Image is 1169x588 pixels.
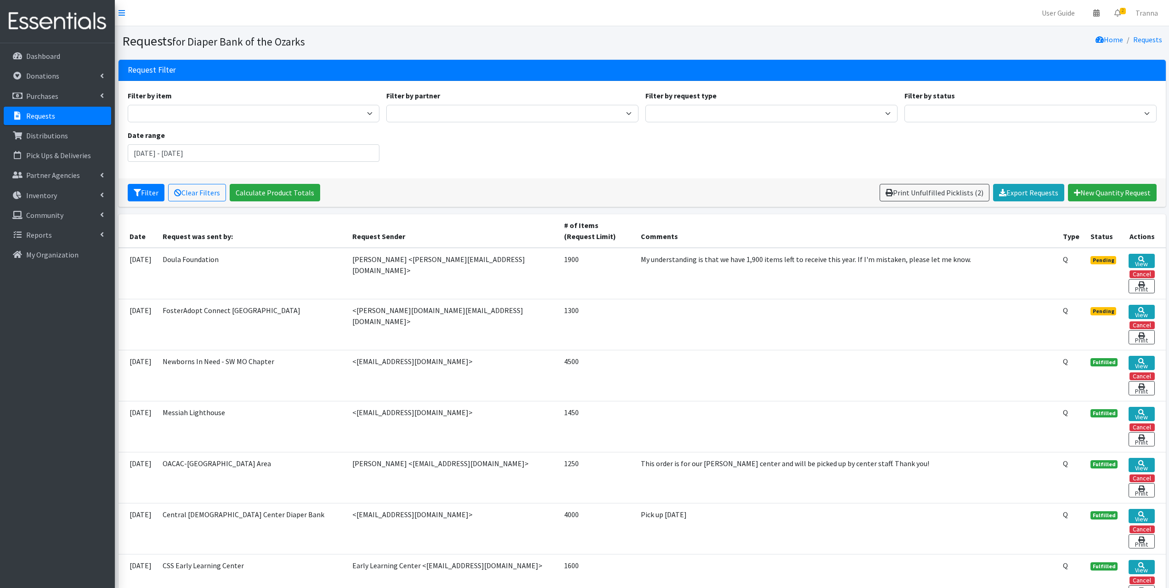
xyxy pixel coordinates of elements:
[1129,381,1154,395] a: Print
[1090,358,1118,366] span: Fulfilled
[645,90,717,101] label: Filter by request type
[157,350,347,401] td: Newborns In Need - SW MO Chapter
[1128,4,1165,22] a: Tranna
[1034,4,1082,22] a: User Guide
[1129,254,1154,268] a: View
[4,186,111,205] a: Inventory
[1068,184,1157,201] a: New Quantity Request
[4,166,111,184] a: Partner Agencies
[1129,509,1154,523] a: View
[1090,562,1118,571] span: Fulfilled
[119,214,157,248] th: Date
[26,71,59,80] p: Donations
[1063,561,1068,570] abbr: Quantity
[559,452,636,503] td: 1250
[880,184,989,201] a: Print Unfulfilled Picklists (2)
[386,90,440,101] label: Filter by partner
[1129,458,1154,472] a: View
[347,401,559,452] td: <[EMAIL_ADDRESS][DOMAIN_NAME]>
[1129,279,1154,293] a: Print
[157,299,347,350] td: FosterAdopt Connect [GEOGRAPHIC_DATA]
[128,184,164,201] button: Filter
[1090,256,1117,264] span: Pending
[1063,357,1068,366] abbr: Quantity
[4,226,111,244] a: Reports
[157,503,347,554] td: Central [DEMOGRAPHIC_DATA] Center Diaper Bank
[993,184,1064,201] a: Export Requests
[1129,577,1155,584] button: Cancel
[1090,460,1118,468] span: Fulfilled
[157,214,347,248] th: Request was sent by:
[635,452,1057,503] td: This order is for our [PERSON_NAME] center and will be picked up by center staff. Thank you!
[26,230,52,240] p: Reports
[1090,307,1117,315] span: Pending
[1085,214,1124,248] th: Status
[1063,459,1068,468] abbr: Quantity
[119,452,157,503] td: [DATE]
[1129,270,1155,278] button: Cancel
[119,503,157,554] td: [DATE]
[4,107,111,125] a: Requests
[347,350,559,401] td: <[EMAIL_ADDRESS][DOMAIN_NAME]>
[347,503,559,554] td: <[EMAIL_ADDRESS][DOMAIN_NAME]>
[1129,356,1154,370] a: View
[1063,510,1068,519] abbr: Quantity
[4,87,111,105] a: Purchases
[157,248,347,299] td: Doula Foundation
[128,130,165,141] label: Date range
[635,214,1057,248] th: Comments
[559,299,636,350] td: 1300
[119,350,157,401] td: [DATE]
[635,248,1057,299] td: My understanding is that we have 1,900 items left to receive this year. If I'm mistaken, please l...
[559,248,636,299] td: 1900
[1129,372,1155,380] button: Cancel
[168,184,226,201] a: Clear Filters
[1129,483,1154,497] a: Print
[1129,305,1154,319] a: View
[1129,432,1154,446] a: Print
[1090,409,1118,417] span: Fulfilled
[26,91,58,101] p: Purchases
[26,250,79,259] p: My Organization
[347,248,559,299] td: [PERSON_NAME] <[PERSON_NAME][EMAIL_ADDRESS][DOMAIN_NAME]>
[157,401,347,452] td: Messiah Lighthouse
[4,67,111,85] a: Donations
[1129,321,1155,329] button: Cancel
[559,350,636,401] td: 4500
[347,299,559,350] td: <[PERSON_NAME][DOMAIN_NAME][EMAIL_ADDRESS][DOMAIN_NAME]>
[1096,35,1123,44] a: Home
[26,131,68,140] p: Distributions
[1129,330,1154,344] a: Print
[119,248,157,299] td: [DATE]
[128,90,172,101] label: Filter by item
[1063,306,1068,315] abbr: Quantity
[26,111,55,120] p: Requests
[1129,423,1155,431] button: Cancel
[4,206,111,224] a: Community
[4,47,111,65] a: Dashboard
[1123,214,1165,248] th: Actions
[1129,407,1154,421] a: View
[119,401,157,452] td: [DATE]
[1129,560,1154,574] a: View
[4,6,111,37] img: HumanEssentials
[1090,511,1118,519] span: Fulfilled
[26,211,63,220] p: Community
[4,126,111,145] a: Distributions
[172,35,305,48] small: for Diaper Bank of the Ozarks
[559,503,636,554] td: 4000
[1129,525,1155,533] button: Cancel
[1063,408,1068,417] abbr: Quantity
[1129,534,1154,548] a: Print
[1133,35,1162,44] a: Requests
[26,191,57,200] p: Inventory
[122,33,639,49] h1: Requests
[1107,4,1128,22] a: 2
[26,171,80,180] p: Partner Agencies
[347,452,559,503] td: [PERSON_NAME] <[EMAIL_ADDRESS][DOMAIN_NAME]>
[559,214,636,248] th: # of Items (Request Limit)
[1063,255,1068,264] abbr: Quantity
[128,65,176,75] h3: Request Filter
[635,503,1057,554] td: Pick up [DATE]
[904,90,955,101] label: Filter by status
